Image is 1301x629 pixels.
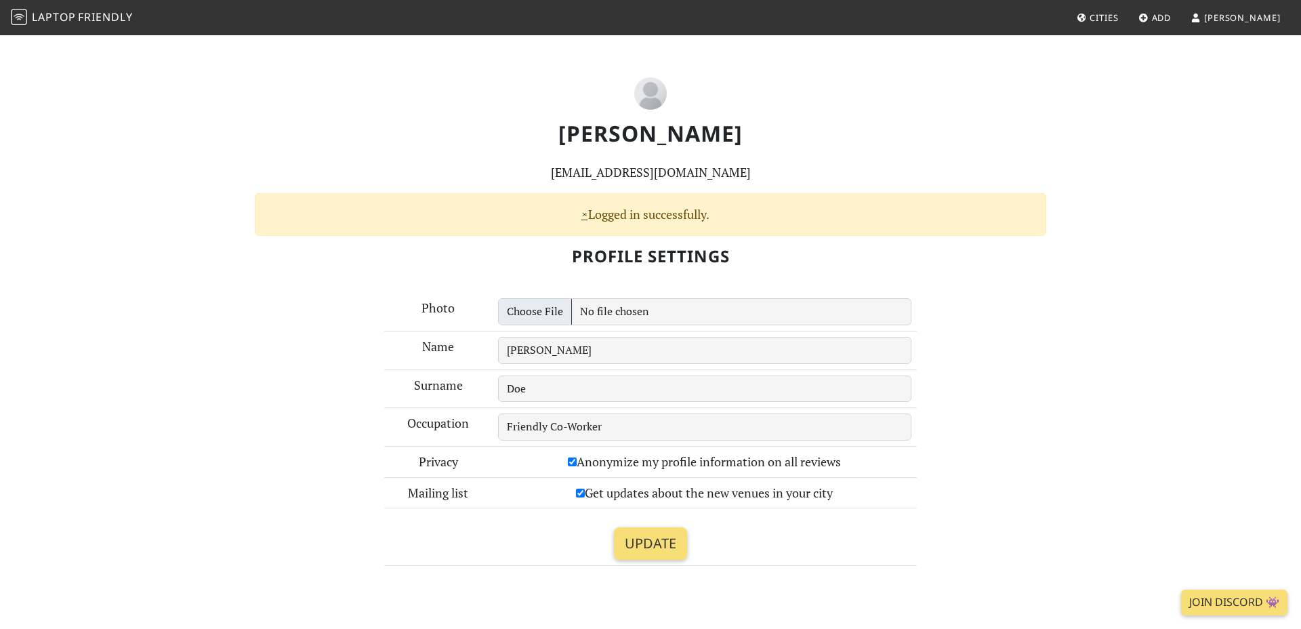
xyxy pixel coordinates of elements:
span: [PERSON_NAME] [1204,12,1281,24]
td: Occupation [384,408,493,447]
td: Mailing list [384,477,493,508]
a: Add [1133,5,1177,30]
a: Cities [1071,5,1124,30]
span: Cities [1090,12,1118,24]
label: Anonymize my profile information on all reviews [568,452,841,472]
span: Add [1152,12,1172,24]
span: translation missing: en.user.settings.privacy [419,453,458,470]
input: Get updates about the new venues in your city [576,489,585,498]
a: close [581,206,588,222]
img: LaptopFriendly [11,9,27,25]
div: Logged in successfully. [255,193,1046,236]
h1: [PERSON_NAME] [247,121,1054,146]
td: Name [384,331,493,369]
a: [PERSON_NAME] [1185,5,1286,30]
a: LaptopFriendly LaptopFriendly [11,6,133,30]
img: blank-535327c66bd565773addf3077783bbfce4b00ec00e9fd257753287c682c7fa38.png [634,77,667,110]
td: Photo [384,293,493,331]
header: [EMAIL_ADDRESS][DOMAIN_NAME] [203,34,1098,621]
td: Surname [384,369,493,408]
a: Join Discord 👾 [1181,590,1287,615]
span: Laptop [32,9,76,24]
input: Anonymize my profile information on all reviews [568,458,577,466]
input: Update [614,527,687,560]
label: Get updates about the new venues in your city [576,483,833,503]
span: Friendly [78,9,132,24]
h2: Profile Settings [239,236,1062,277]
